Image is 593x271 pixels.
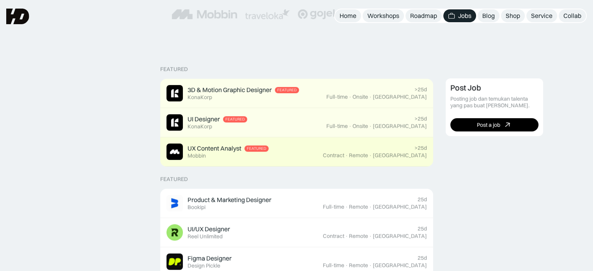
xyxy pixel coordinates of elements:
[478,9,499,22] a: Blog
[166,114,183,131] img: Job Image
[369,152,372,159] div: ·
[373,152,427,159] div: [GEOGRAPHIC_DATA]
[166,195,183,211] img: Job Image
[160,137,433,166] a: Job ImageUX Content AnalystFeaturedMobbin>25dContract·Remote·[GEOGRAPHIC_DATA]
[349,233,368,239] div: Remote
[160,189,433,218] a: Job ImageProduct & Marketing DesignerBookipi25dFull-time·Remote·[GEOGRAPHIC_DATA]
[188,152,206,159] div: Mobbin
[414,145,427,151] div: >25d
[531,12,552,20] div: Service
[414,115,427,122] div: >25d
[352,94,368,100] div: Onsite
[188,196,271,204] div: Product & Marketing Designer
[188,94,212,101] div: KonaKorp
[450,96,538,109] div: Posting job dan temukan talenta yang pas buat [PERSON_NAME].
[410,12,437,20] div: Roadmap
[345,233,348,239] div: ·
[160,108,433,137] a: Job ImageUI DesignerFeaturedKonaKorp>25dFull-time·Onsite·[GEOGRAPHIC_DATA]
[414,86,427,93] div: >25d
[323,262,344,269] div: Full-time
[418,225,427,232] div: 25d
[247,146,266,151] div: Featured
[477,122,500,128] div: Post a job
[323,233,344,239] div: Contract
[458,12,471,20] div: Jobs
[349,204,368,210] div: Remote
[160,79,433,108] a: Job Image3D & Motion Graphic DesignerFeaturedKonaKorp>25dFull-time·Onsite·[GEOGRAPHIC_DATA]
[326,94,348,100] div: Full-time
[340,12,356,20] div: Home
[166,85,183,101] img: Job Image
[345,262,348,269] div: ·
[450,83,481,92] div: Post Job
[277,88,297,92] div: Featured
[352,123,368,129] div: Onsite
[188,254,232,262] div: Figma Designer
[349,94,352,100] div: ·
[369,233,372,239] div: ·
[166,143,183,160] img: Job Image
[373,262,427,269] div: [GEOGRAPHIC_DATA]
[225,117,245,122] div: Featured
[405,9,442,22] a: Roadmap
[188,204,205,211] div: Bookipi
[188,144,241,152] div: UX Content Analyst
[559,9,586,22] a: Collab
[506,12,520,20] div: Shop
[323,152,344,159] div: Contract
[482,12,495,20] div: Blog
[349,152,368,159] div: Remote
[166,253,183,270] img: Job Image
[418,196,427,203] div: 25d
[345,204,348,210] div: ·
[418,255,427,261] div: 25d
[335,9,361,22] a: Home
[373,233,427,239] div: [GEOGRAPHIC_DATA]
[526,9,557,22] a: Service
[326,123,348,129] div: Full-time
[369,262,372,269] div: ·
[349,262,368,269] div: Remote
[373,204,427,210] div: [GEOGRAPHIC_DATA]
[369,204,372,210] div: ·
[345,152,348,159] div: ·
[369,123,372,129] div: ·
[188,225,230,233] div: UI/UX Designer
[160,218,433,247] a: Job ImageUI/UX DesignerReel Unlimited25dContract·Remote·[GEOGRAPHIC_DATA]
[188,123,212,130] div: KonaKorp
[443,9,476,22] a: Jobs
[373,94,427,100] div: [GEOGRAPHIC_DATA]
[373,123,427,129] div: [GEOGRAPHIC_DATA]
[563,12,581,20] div: Collab
[188,86,272,94] div: 3D & Motion Graphic Designer
[349,123,352,129] div: ·
[501,9,525,22] a: Shop
[160,176,188,182] div: Featured
[363,9,404,22] a: Workshops
[450,118,538,131] a: Post a job
[160,66,188,73] div: Featured
[369,94,372,100] div: ·
[166,224,183,241] img: Job Image
[188,233,223,240] div: Reel Unlimited
[367,12,399,20] div: Workshops
[188,115,220,123] div: UI Designer
[188,262,220,269] div: Design Pickle
[323,204,344,210] div: Full-time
